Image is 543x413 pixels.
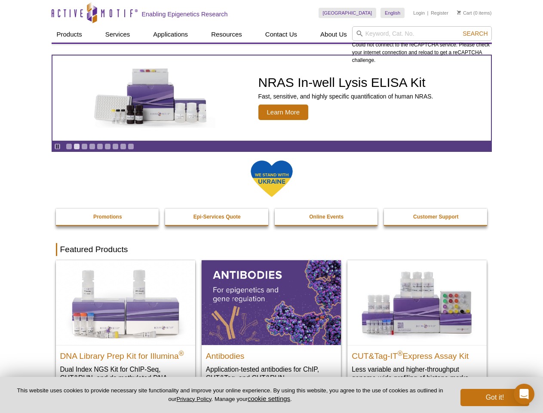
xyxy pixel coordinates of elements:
[176,396,211,402] a: Privacy Policy
[258,105,309,120] span: Learn More
[104,143,111,150] a: Go to slide 6
[413,10,425,16] a: Login
[202,260,341,345] img: All Antibodies
[206,26,247,43] a: Resources
[165,209,269,225] a: Epi-Services Quote
[202,260,341,391] a: All Antibodies Antibodies Application-tested antibodies for ChIP, CUT&Tag, and CUT&RUN.
[460,30,490,37] button: Search
[315,26,352,43] a: About Us
[457,10,472,16] a: Cart
[60,348,191,361] h2: DNA Library Prep Kit for Illumina
[120,143,126,150] a: Go to slide 8
[128,143,134,150] a: Go to slide 9
[352,348,482,361] h2: CUT&Tag-IT Express Assay Kit
[193,214,241,220] strong: Epi-Services Quote
[413,214,458,220] strong: Customer Support
[148,26,193,43] a: Applications
[142,10,228,18] h2: Enabling Epigenetics Research
[258,76,433,89] h2: NRAS In-well Lysis ELISA Kit
[52,55,491,141] article: NRAS In-well Lysis ELISA Kit
[260,26,302,43] a: Contact Us
[380,8,405,18] a: English
[250,160,293,198] img: We Stand With Ukraine
[112,143,119,150] a: Go to slide 7
[97,143,103,150] a: Go to slide 5
[352,26,492,64] div: Could not connect to the reCAPTCHA service. Please check your internet connection and reload to g...
[86,68,215,128] img: NRAS In-well Lysis ELISA Kit
[74,143,80,150] a: Go to slide 2
[179,349,184,357] sup: ®
[81,143,88,150] a: Go to slide 3
[89,143,95,150] a: Go to slide 4
[514,384,534,404] div: Open Intercom Messenger
[431,10,448,16] a: Register
[56,260,195,399] a: DNA Library Prep Kit for Illumina DNA Library Prep Kit for Illumina® Dual Index NGS Kit for ChIP-...
[52,26,87,43] a: Products
[56,260,195,345] img: DNA Library Prep Kit for Illumina
[66,143,72,150] a: Go to slide 1
[347,260,487,345] img: CUT&Tag-IT® Express Assay Kit
[100,26,135,43] a: Services
[460,389,529,406] button: Got it!
[56,243,488,256] h2: Featured Products
[206,365,337,382] p: Application-tested antibodies for ChIP, CUT&Tag, and CUT&RUN.
[457,8,492,18] li: (0 items)
[347,260,487,391] a: CUT&Tag-IT® Express Assay Kit CUT&Tag-IT®Express Assay Kit Less variable and higher-throughput ge...
[352,365,482,382] p: Less variable and higher-throughput genome-wide profiling of histone marks​.
[56,209,160,225] a: Promotions
[248,395,290,402] button: cookie settings
[54,143,61,150] a: Toggle autoplay
[352,26,492,41] input: Keyword, Cat. No.
[275,209,379,225] a: Online Events
[319,8,377,18] a: [GEOGRAPHIC_DATA]
[60,365,191,391] p: Dual Index NGS Kit for ChIP-Seq, CUT&RUN, and ds methylated DNA assays.
[309,214,344,220] strong: Online Events
[14,387,446,403] p: This website uses cookies to provide necessary site functionality and improve your online experie...
[384,209,488,225] a: Customer Support
[258,92,433,100] p: Fast, sensitive, and highly specific quantification of human NRAS.
[463,30,488,37] span: Search
[427,8,429,18] li: |
[93,214,122,220] strong: Promotions
[52,55,491,141] a: NRAS In-well Lysis ELISA Kit NRAS In-well Lysis ELISA Kit Fast, sensitive, and highly specific qu...
[398,349,403,357] sup: ®
[457,10,461,15] img: Your Cart
[206,348,337,361] h2: Antibodies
